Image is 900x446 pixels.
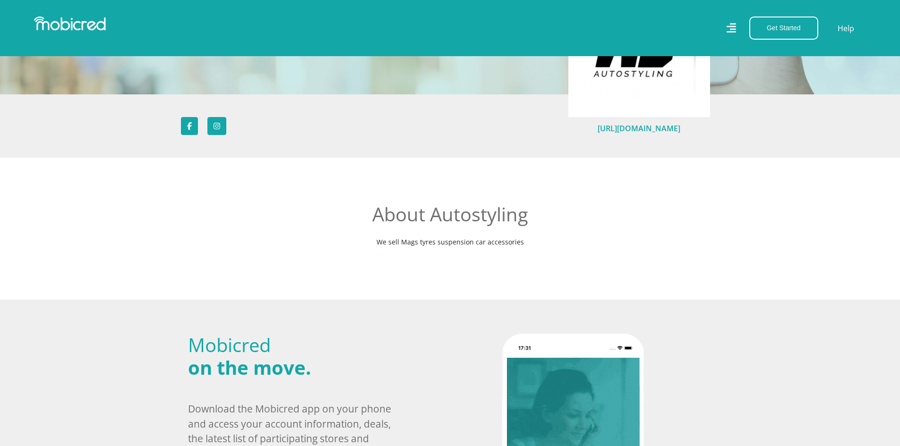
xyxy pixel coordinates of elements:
p: We sell Mags tyres suspension car accessories [278,237,623,247]
a: Follow Autostyling on Instagram [207,117,226,135]
h2: About Autostyling [278,203,623,226]
h2: Mobicred [188,334,398,379]
span: on the move. [188,354,311,380]
button: Get Started [749,17,818,40]
a: Help [837,22,855,34]
img: Mobicred [34,17,106,31]
a: [URL][DOMAIN_NAME] [598,123,680,134]
a: Follow Autostyling on Facebook [181,117,198,135]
